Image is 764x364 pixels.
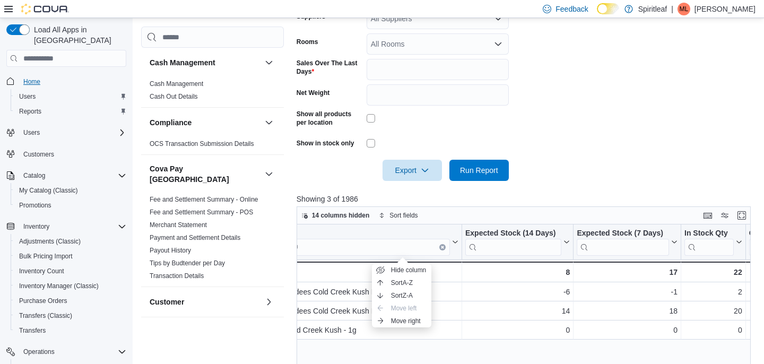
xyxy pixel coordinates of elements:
[11,104,131,119] button: Reports
[465,324,570,336] div: 0
[684,229,734,239] div: In Stock Qty
[389,160,436,181] span: Export
[680,3,689,15] span: ML
[577,285,678,298] div: -1
[684,266,742,279] div: 22
[19,252,73,261] span: Bulk Pricing Import
[671,3,673,15] p: |
[11,249,131,264] button: Bulk Pricing Import
[11,279,131,293] button: Inventory Manager (Classic)
[391,304,417,313] span: Move left
[141,77,284,107] div: Cash Management
[19,220,126,233] span: Inventory
[684,285,742,298] div: 2
[150,259,225,267] span: Tips by Budtender per Day
[465,229,570,256] button: Expected Stock (14 Days)
[577,266,678,279] div: 17
[19,297,67,305] span: Purchase Orders
[11,183,131,198] button: My Catalog (Classic)
[577,324,678,336] div: 0
[19,345,59,358] button: Operations
[11,264,131,279] button: Inventory Count
[297,59,362,76] label: Sales Over The Last Days
[150,80,203,88] span: Cash Management
[391,279,413,287] span: Sort A-Z
[15,280,126,292] span: Inventory Manager (Classic)
[15,199,126,212] span: Promotions
[15,324,50,337] a: Transfers
[465,285,570,298] div: -6
[15,235,85,248] a: Adjustments (Classic)
[391,266,427,274] span: Hide column
[15,90,126,103] span: Users
[297,89,329,97] label: Net Weight
[15,250,77,263] a: Bulk Pricing Import
[19,282,99,290] span: Inventory Manager (Classic)
[465,266,570,279] div: 8
[735,209,748,222] button: Enter fullscreen
[21,4,69,14] img: Cova
[19,75,45,88] a: Home
[263,168,275,180] button: Cova Pay [GEOGRAPHIC_DATA]
[11,234,131,249] button: Adjustments (Classic)
[15,265,68,278] a: Inventory Count
[15,105,46,118] a: Reports
[2,344,131,359] button: Operations
[2,73,131,89] button: Home
[150,57,215,68] h3: Cash Management
[19,267,64,275] span: Inventory Count
[150,272,204,280] span: Transaction Details
[372,302,431,315] button: Move left
[439,244,446,250] button: Clear input
[150,246,191,255] span: Payout History
[150,247,191,254] a: Payout History
[19,126,44,139] button: Users
[19,186,78,195] span: My Catalog (Classic)
[19,169,126,182] span: Catalog
[23,171,45,180] span: Catalog
[150,221,207,229] a: Merchant Statement
[684,324,742,336] div: 0
[254,229,450,256] div: Product
[254,324,458,336] div: Redecan Cold Creek Kush - 1g
[460,165,498,176] span: Run Report
[11,308,131,323] button: Transfers (Classic)
[150,92,198,101] span: Cash Out Details
[2,146,131,162] button: Customers
[150,297,261,307] button: Customer
[11,293,131,308] button: Purchase Orders
[11,89,131,104] button: Users
[19,148,58,161] a: Customers
[19,107,41,116] span: Reports
[372,315,431,327] button: Move right
[2,168,131,183] button: Catalog
[19,326,46,335] span: Transfers
[19,220,54,233] button: Inventory
[19,237,81,246] span: Adjustments (Classic)
[141,137,284,154] div: Compliance
[15,184,82,197] a: My Catalog (Classic)
[465,229,561,239] div: Expected Stock (14 Days)
[718,209,731,222] button: Display options
[11,198,131,213] button: Promotions
[597,3,619,14] input: Dark Mode
[15,235,126,248] span: Adjustments (Classic)
[577,229,669,256] div: Expected Stock (7 Days)
[694,3,756,15] p: [PERSON_NAME]
[263,56,275,69] button: Cash Management
[23,150,54,159] span: Customers
[297,38,318,46] label: Rooms
[15,90,40,103] a: Users
[30,24,126,46] span: Load All Apps in [GEOGRAPHIC_DATA]
[15,184,126,197] span: My Catalog (Classic)
[254,229,450,239] div: Product
[449,160,509,181] button: Run Report
[494,14,502,23] button: Open list of options
[684,305,742,317] div: 20
[23,128,40,137] span: Users
[15,105,126,118] span: Reports
[15,309,126,322] span: Transfers (Classic)
[11,323,131,338] button: Transfers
